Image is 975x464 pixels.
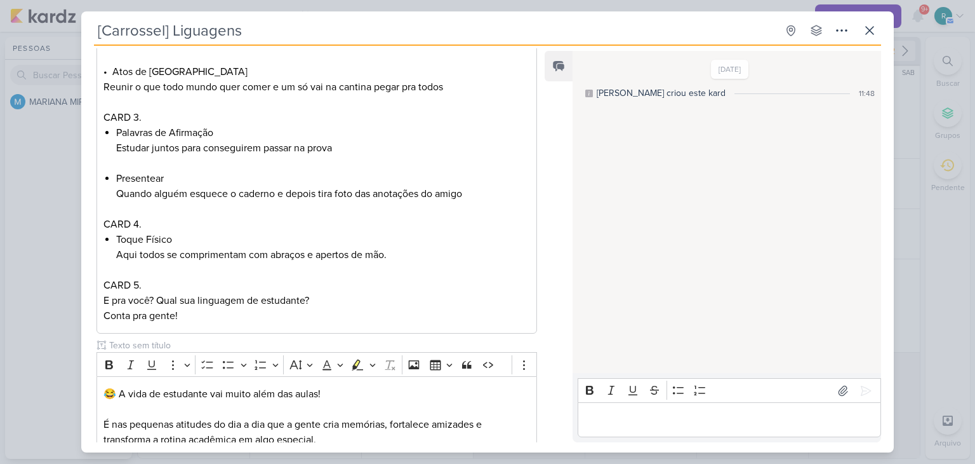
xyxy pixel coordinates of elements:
[103,278,530,293] p: CARD 5.
[116,232,530,263] li: Toque Físico Aqui todos se comprimentam com abraços e apertos de mão.
[116,171,530,201] li: Presentear Quando alguém esquece o caderno e depois tira foto das anotações do amigo
[103,49,530,125] p: • Atos de [GEOGRAPHIC_DATA] Reunir o que todo mundo quer comer e um só vai na cantina pegar pra t...
[103,402,530,447] p: É nas pequenas atitudes do dia a dia que a gente cria memórias, fortalece amizades e transforma a...
[103,386,530,402] p: 😂 A vida de estudante vai muito além das aulas!
[107,339,537,352] input: Texto sem título
[116,125,530,156] li: Palavras de Afirmação Estudar juntos para conseguirem passar na prova
[859,88,875,99] div: 11:48
[103,293,530,308] p: E pra você? Qual sua linguagem de estudante?
[103,217,530,232] p: CARD 4.
[597,86,726,100] div: [PERSON_NAME] criou este kard
[94,19,777,42] input: Kard Sem Título
[103,308,530,324] p: Conta pra gente!
[578,378,881,403] div: Editor toolbar
[578,402,881,437] div: Editor editing area: main
[96,352,537,377] div: Editor toolbar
